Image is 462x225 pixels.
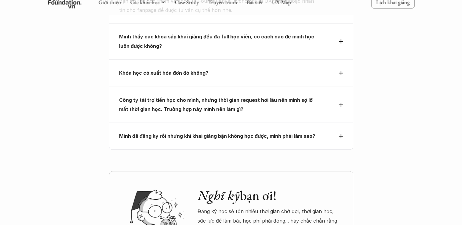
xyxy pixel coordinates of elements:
h2: bạn ơi! [198,187,341,204]
em: Nghĩ kỹ [198,187,240,204]
strong: Mình đã đăng ký rồi nhưng khi khai giảng bận không học được, mình phải làm sao? [119,133,315,139]
strong: Công ty tài trợ tiền học cho mình, nhưng thời gian request hơi lâu nên mình sợ lỡ mất thời gian h... [119,97,314,112]
strong: Khóa học có xuất hóa đơn đỏ không? [119,70,208,76]
strong: Mình thấy các khóa sắp khai giảng đều đã full học viên, có cách nào để mình học luôn được không? [119,34,315,49]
